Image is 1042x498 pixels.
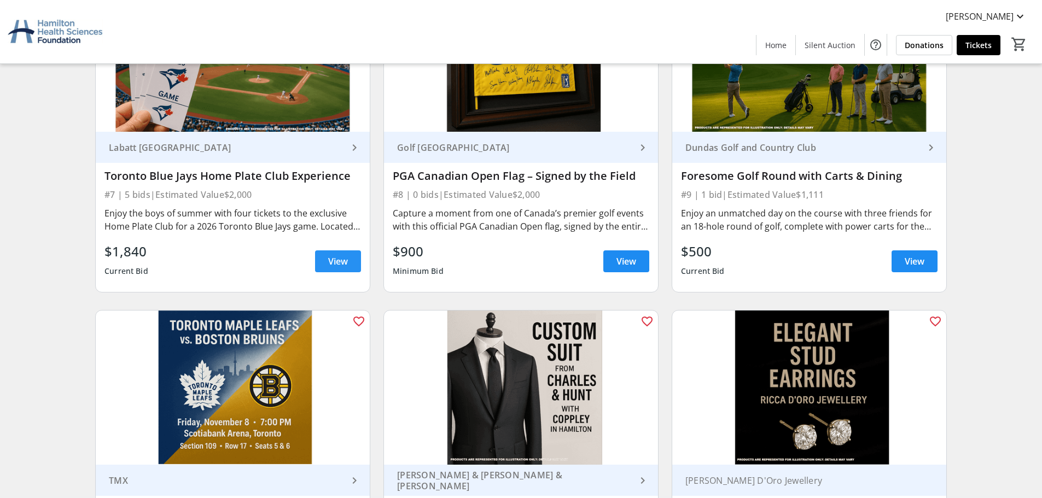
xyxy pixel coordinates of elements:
[672,310,946,465] img: Elegant Stud Earrings
[384,310,658,465] img: Custom Suit from Charles & Hunt with Coppley in Hamilton
[315,250,361,272] a: View
[641,315,654,328] mat-icon: favorite_outline
[905,255,924,268] span: View
[393,242,444,261] div: $900
[896,35,952,55] a: Donations
[681,207,938,233] div: Enjoy an unmatched day on the course with three friends for an 18-hole round of golf, complete wi...
[1009,34,1029,54] button: Cart
[672,132,946,163] a: Dundas Golf and Country Club
[393,187,649,202] div: #8 | 0 bids | Estimated Value $2,000
[892,250,938,272] a: View
[96,465,370,496] a: TMX
[96,132,370,163] a: Labatt [GEOGRAPHIC_DATA]
[393,142,636,153] div: Golf [GEOGRAPHIC_DATA]
[756,35,795,55] a: Home
[681,187,938,202] div: #9 | 1 bid | Estimated Value $1,111
[393,261,444,281] div: Minimum Bid
[104,242,148,261] div: $1,840
[104,261,148,281] div: Current Bid
[965,39,992,51] span: Tickets
[796,35,864,55] a: Silent Auction
[104,475,348,486] div: TMX
[865,34,887,56] button: Help
[937,8,1035,25] button: [PERSON_NAME]
[603,250,649,272] a: View
[348,474,361,487] mat-icon: keyboard_arrow_right
[924,141,938,154] mat-icon: keyboard_arrow_right
[805,39,855,51] span: Silent Auction
[104,142,348,153] div: Labatt [GEOGRAPHIC_DATA]
[384,132,658,163] a: Golf [GEOGRAPHIC_DATA]
[393,470,636,491] div: [PERSON_NAME] & [PERSON_NAME] & [PERSON_NAME]
[96,310,370,465] img: Toronto Maple Leafs vs. Boston Bruins – 2 Tickets
[905,39,944,51] span: Donations
[393,207,649,233] div: Capture a moment from one of Canada’s premier golf events with this official PGA Canadian Open fl...
[104,169,361,183] div: Toronto Blue Jays Home Plate Club Experience
[328,255,348,268] span: View
[681,242,725,261] div: $500
[616,255,636,268] span: View
[348,141,361,154] mat-icon: keyboard_arrow_right
[104,187,361,202] div: #7 | 5 bids | Estimated Value $2,000
[384,465,658,496] a: [PERSON_NAME] & [PERSON_NAME] & [PERSON_NAME]
[946,10,1014,23] span: [PERSON_NAME]
[957,35,1000,55] a: Tickets
[636,141,649,154] mat-icon: keyboard_arrow_right
[104,207,361,233] div: Enjoy the boys of summer with four tickets to the exclusive Home Plate Club for a 2026 Toronto Bl...
[681,142,924,153] div: Dundas Golf and Country Club
[765,39,787,51] span: Home
[681,169,938,183] div: Foresome Golf Round with Carts & Dining
[393,169,649,183] div: PGA Canadian Open Flag – Signed by the Field
[352,315,365,328] mat-icon: favorite_outline
[7,4,104,59] img: Hamilton Health Sciences Foundation's Logo
[636,474,649,487] mat-icon: keyboard_arrow_right
[681,475,924,486] div: [PERSON_NAME] D'Oro Jewellery
[929,315,942,328] mat-icon: favorite_outline
[681,261,725,281] div: Current Bid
